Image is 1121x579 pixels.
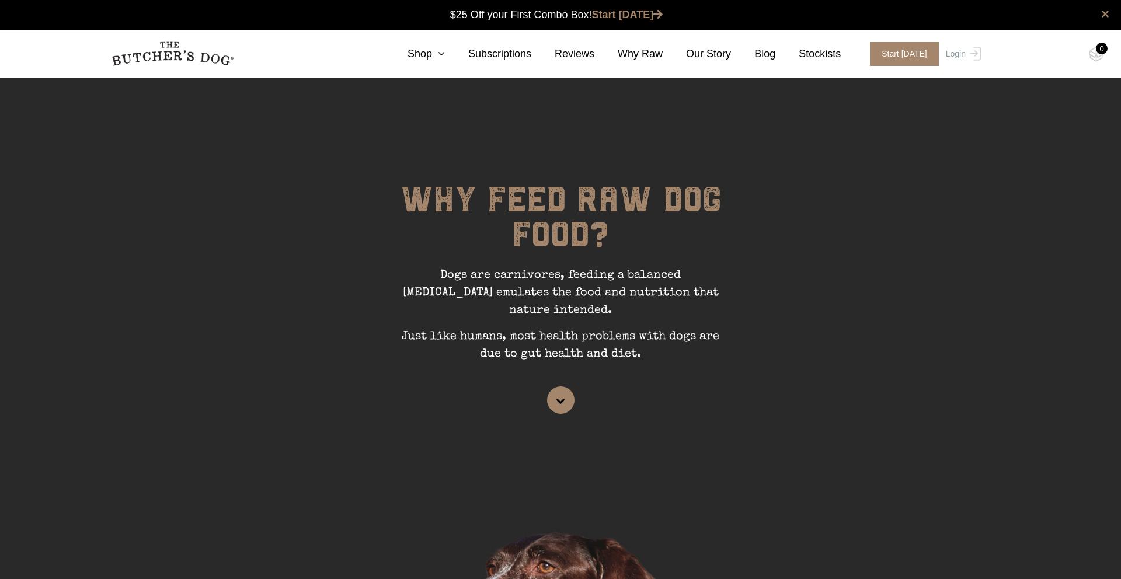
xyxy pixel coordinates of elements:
a: Shop [384,46,445,62]
p: Just like humans, most health problems with dogs are due to gut health and diet. [385,328,736,372]
a: Why Raw [594,46,663,62]
a: Stockists [775,46,841,62]
a: Our Story [663,46,731,62]
img: TBD_Cart-Empty.png [1089,47,1103,62]
a: Subscriptions [445,46,531,62]
a: Blog [731,46,775,62]
a: Reviews [531,46,594,62]
a: Login [943,42,981,66]
a: Start [DATE] [858,42,943,66]
a: Start [DATE] [592,9,663,20]
div: 0 [1096,43,1108,54]
a: close [1101,7,1109,21]
p: Dogs are carnivores, feeding a balanced [MEDICAL_DATA] emulates the food and nutrition that natur... [385,267,736,328]
h1: WHY FEED RAW DOG FOOD? [385,182,736,267]
span: Start [DATE] [870,42,939,66]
